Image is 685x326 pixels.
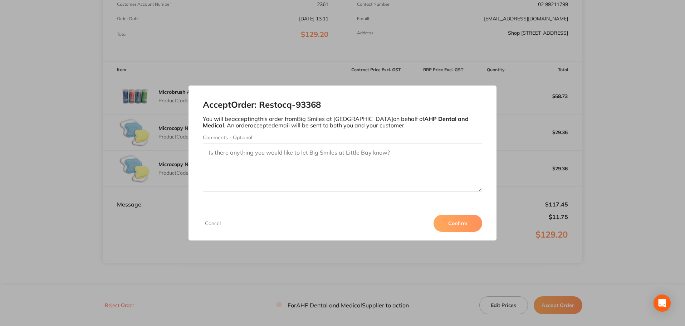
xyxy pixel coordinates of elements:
[203,116,483,129] p: You will be accepting this order from Big Smiles at [GEOGRAPHIC_DATA] on behalf of . An order acc...
[203,135,483,140] label: Comments - Optional
[654,295,671,312] div: Open Intercom Messenger
[203,115,469,129] b: AHP Dental and Medical
[203,220,223,227] button: Cancel
[203,100,483,110] h2: Accept Order: Restocq- 93368
[434,215,482,232] button: Confirm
